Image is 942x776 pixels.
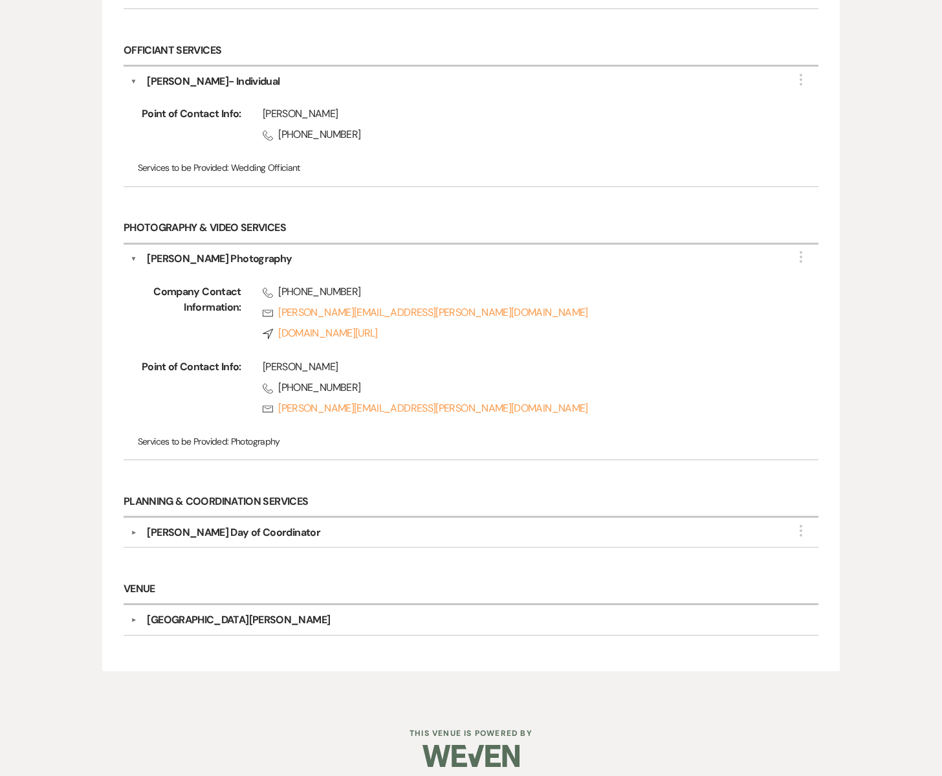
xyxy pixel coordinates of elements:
span: Point of Contact Info: [138,106,241,148]
div: [GEOGRAPHIC_DATA][PERSON_NAME] [147,612,330,628]
button: ▼ [126,617,141,623]
span: Company Contact Information: [138,284,241,346]
a: [DOMAIN_NAME][URL] [263,326,778,341]
div: [PERSON_NAME] [263,359,778,375]
span: [PHONE_NUMBER] [263,127,778,142]
h6: Venue [124,575,818,605]
h6: Officiant Services [124,36,818,67]
div: [PERSON_NAME] [263,106,778,122]
span: Point of Contact Info: [138,359,241,421]
span: Services to be Provided: [138,162,229,173]
a: [PERSON_NAME][EMAIL_ADDRESS][PERSON_NAME][DOMAIN_NAME] [263,401,778,416]
h6: Photography & Video Services [124,214,818,245]
p: Photography [138,434,805,449]
p: Wedding Officiant [138,161,805,175]
div: [PERSON_NAME]- Individual [147,74,279,89]
h6: Planning & Coordination Services [124,487,818,518]
button: ▼ [131,251,137,267]
span: [PHONE_NUMBER] [263,284,778,300]
button: ▼ [131,74,137,89]
span: [PHONE_NUMBER] [263,380,778,395]
a: [PERSON_NAME][EMAIL_ADDRESS][PERSON_NAME][DOMAIN_NAME] [263,305,778,320]
span: Services to be Provided: [138,436,229,447]
button: ▼ [126,529,141,536]
div: [PERSON_NAME] Day of Coordinator [147,525,320,540]
div: [PERSON_NAME] Photography [147,251,292,267]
